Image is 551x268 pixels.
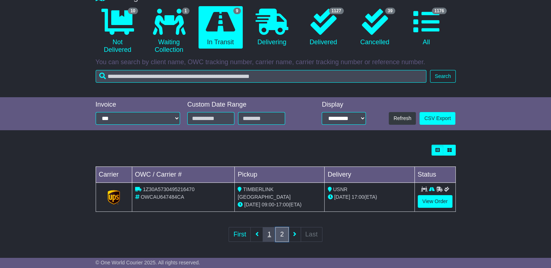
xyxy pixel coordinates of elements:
a: 10 Not Delivered [96,6,140,57]
div: - (ETA) [238,201,321,209]
div: Invoice [96,101,180,109]
td: Pickup [235,167,325,183]
a: Delivering [250,6,294,49]
span: 1127 [329,8,344,14]
a: 1 [263,227,276,242]
td: OWC / Carrier # [132,167,235,183]
span: 9 [233,8,241,14]
span: © One World Courier 2025. All rights reserved. [96,260,200,265]
span: USNR [333,186,347,192]
span: TIMBERLINK [GEOGRAPHIC_DATA] [238,186,291,200]
td: Status [414,167,455,183]
span: 1Z30A5730495216470 [143,186,194,192]
span: 17:00 [276,202,289,207]
td: Delivery [325,167,414,183]
span: 09:00 [262,202,274,207]
a: 1176 All [404,6,448,49]
a: 1127 Delivered [301,6,346,49]
span: [DATE] [244,202,260,207]
a: 39 Cancelled [353,6,397,49]
img: GetCarrierServiceLogo [108,190,120,205]
a: 9 In Transit [199,6,243,49]
a: CSV Export [419,112,455,125]
span: 1 [182,8,189,14]
a: 2 [275,227,288,242]
div: Custom Date Range [187,101,302,109]
a: View Order [418,195,452,208]
span: [DATE] [334,194,350,200]
span: 1176 [432,8,447,14]
a: 1 Waiting Collection [147,6,191,57]
span: 10 [128,8,138,14]
button: Search [430,70,455,83]
span: 39 [385,8,395,14]
div: Display [322,101,366,109]
a: First [229,227,251,242]
button: Refresh [389,112,416,125]
p: You can search by client name, OWC tracking number, carrier name, carrier tracking number or refe... [96,58,456,66]
div: (ETA) [327,193,411,201]
td: Carrier [96,167,132,183]
span: OWCAU647484CA [141,194,184,200]
span: 17:00 [351,194,364,200]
